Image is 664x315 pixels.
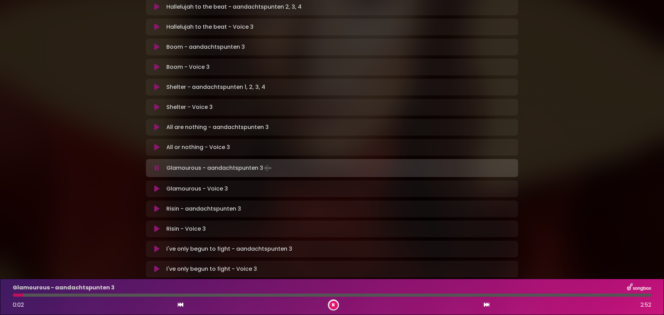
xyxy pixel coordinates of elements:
p: Glamourous - aandachtspunten 3 [13,284,114,292]
p: Hallelujah to the beat - aandachtspunten 2, 3, 4 [166,3,302,11]
span: 0:02 [13,301,24,309]
p: I've only begun to fight - Voice 3 [166,265,257,273]
p: Glamourous - aandachtspunten 3 [166,163,273,173]
p: All are nothing - aandachtspunten 3 [166,123,269,131]
p: Shelter - aandachtspunten 1, 2, 3, 4 [166,83,265,91]
span: 2:52 [640,301,651,309]
p: Risin - Voice 3 [166,225,206,233]
p: Boom - Voice 3 [166,63,210,71]
p: Shelter - Voice 3 [166,103,213,111]
img: songbox-logo-white.png [627,283,651,292]
p: All or nothing - Voice 3 [166,143,230,151]
p: Boom - aandachtspunten 3 [166,43,245,51]
p: Risin - aandachtspunten 3 [166,205,241,213]
p: I've only begun to fight - aandachtspunten 3 [166,245,292,253]
img: waveform4.gif [263,163,273,173]
p: Glamourous - Voice 3 [166,185,228,193]
p: Hallelujah to the beat - Voice 3 [166,23,253,31]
